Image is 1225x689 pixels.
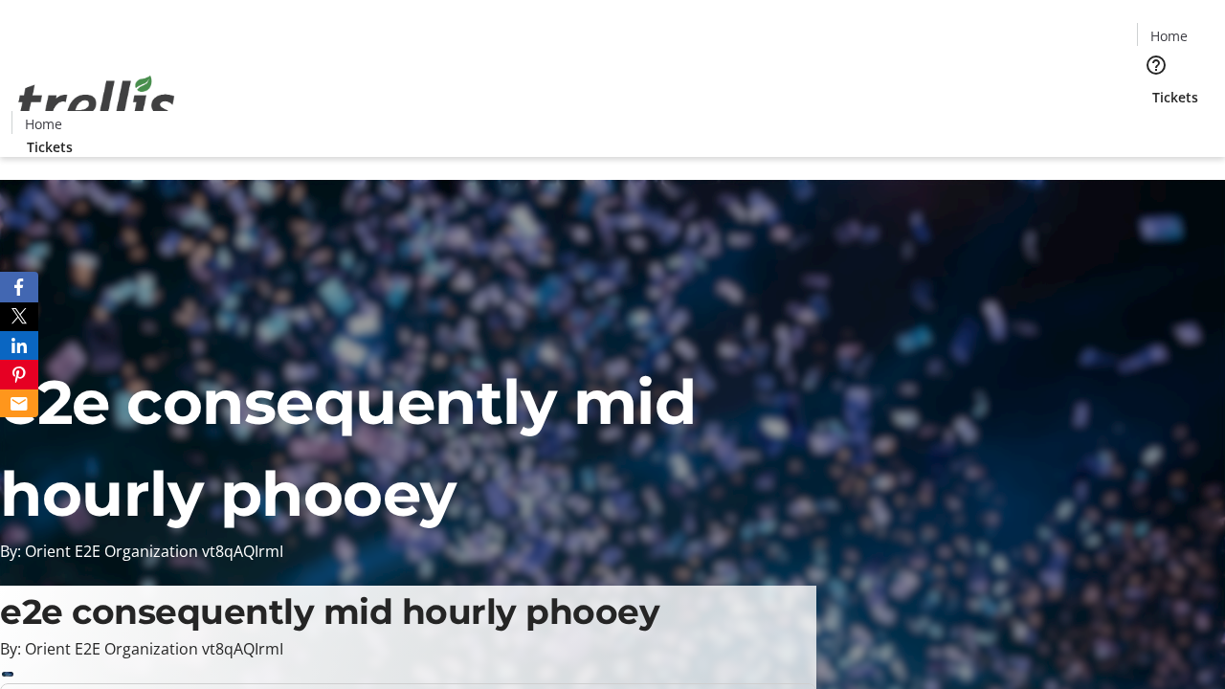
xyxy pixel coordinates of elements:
img: Orient E2E Organization vt8qAQIrmI's Logo [11,55,182,150]
a: Home [1138,26,1199,46]
span: Tickets [27,137,73,157]
a: Home [12,114,74,134]
span: Home [1150,26,1188,46]
a: Tickets [11,137,88,157]
span: Home [25,114,62,134]
button: Help [1137,46,1175,84]
button: Cart [1137,107,1175,145]
span: Tickets [1152,87,1198,107]
a: Tickets [1137,87,1214,107]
